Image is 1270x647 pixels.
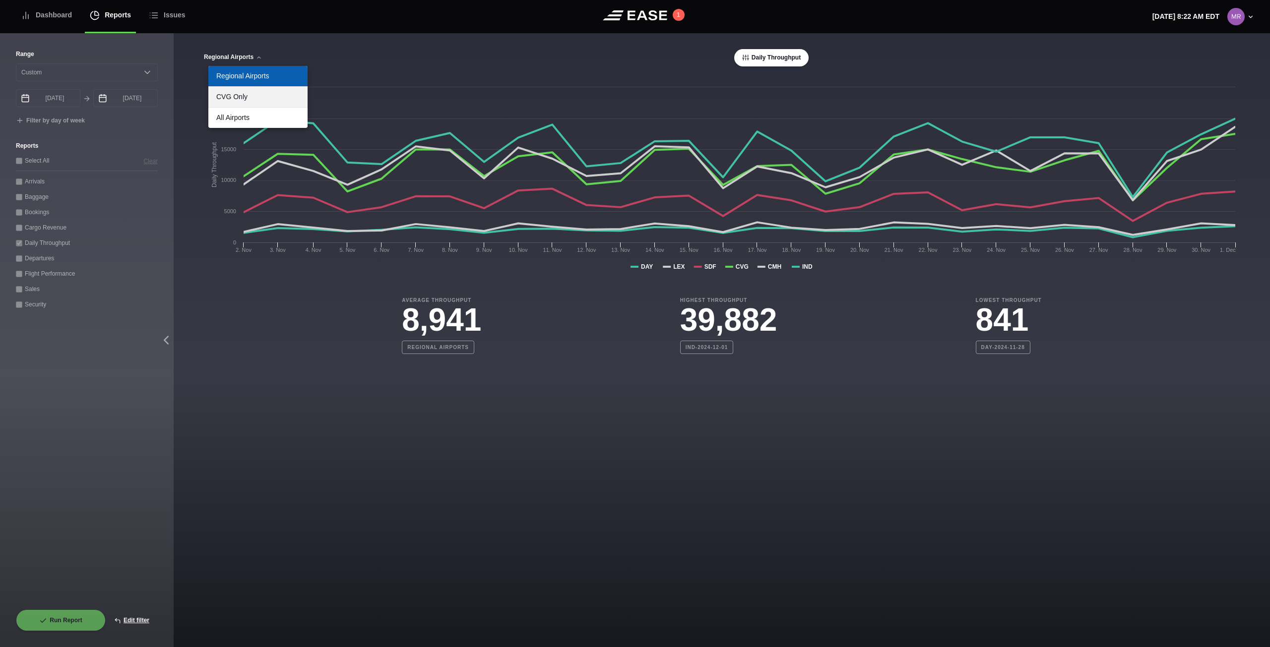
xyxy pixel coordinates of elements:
[736,263,749,270] tspan: CVG
[16,50,158,59] label: Range
[402,341,474,354] b: Regional Airports
[680,296,777,304] b: Highest Throughput
[476,247,492,253] tspan: 9. Nov
[106,609,158,631] button: Edit filter
[233,239,236,245] text: 0
[221,177,236,183] text: 10000
[976,304,1042,336] h3: 841
[543,247,562,253] tspan: 11. Nov
[816,247,835,253] tspan: 19. Nov
[987,247,1006,253] tspan: 24. Nov
[1055,247,1074,253] tspan: 26. Nov
[208,108,308,128] a: All Airports
[704,263,716,270] tspan: SDF
[270,247,286,253] tspan: 3. Nov
[714,247,733,253] tspan: 16. Nov
[93,89,158,107] input: mm/dd/yyyy
[224,208,236,214] text: 5000
[16,141,158,150] label: Reports
[1220,247,1236,253] tspan: 1. Dec
[306,247,321,253] tspan: 4. Nov
[143,156,158,166] button: Clear
[1192,247,1210,253] tspan: 30. Nov
[611,247,630,253] tspan: 13. Nov
[885,247,903,253] tspan: 21. Nov
[211,142,218,187] tspan: Daily Throughput
[236,247,252,253] tspan: 2. Nov
[952,247,971,253] tspan: 23. Nov
[850,247,869,253] tspan: 20. Nov
[645,247,664,253] tspan: 14. Nov
[768,263,781,270] tspan: CMH
[208,66,308,86] a: Regional Airports
[680,304,777,336] h3: 39,882
[680,247,698,253] tspan: 15. Nov
[1021,247,1040,253] tspan: 25. Nov
[577,247,596,253] tspan: 12. Nov
[339,247,355,253] tspan: 5. Nov
[976,296,1042,304] b: Lowest Throughput
[402,304,481,336] h3: 8,941
[782,247,801,253] tspan: 18. Nov
[509,247,528,253] tspan: 10. Nov
[221,146,236,152] text: 15000
[1124,247,1143,253] tspan: 28. Nov
[402,296,481,304] b: Average Throughput
[1089,247,1108,253] tspan: 27. Nov
[802,263,813,270] tspan: IND
[1227,8,1245,25] img: 0b2ed616698f39eb9cebe474ea602d52
[976,341,1030,354] b: DAY-2024-11-28
[16,117,85,125] button: Filter by day of week
[748,247,766,253] tspan: 17. Nov
[919,247,938,253] tspan: 22. Nov
[1152,11,1219,22] p: [DATE] 8:22 AM EDT
[208,87,308,107] a: CVG Only
[16,89,80,107] input: mm/dd/yyyy
[680,341,734,354] b: IND-2024-12-01
[673,9,685,21] button: 1
[1157,247,1176,253] tspan: 29. Nov
[641,263,653,270] tspan: DAY
[374,247,389,253] tspan: 6. Nov
[673,263,685,270] tspan: LEX
[442,247,458,253] tspan: 8. Nov
[734,49,809,66] button: Daily Throughput
[408,247,424,253] tspan: 7. Nov
[203,54,262,61] button: Regional Airports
